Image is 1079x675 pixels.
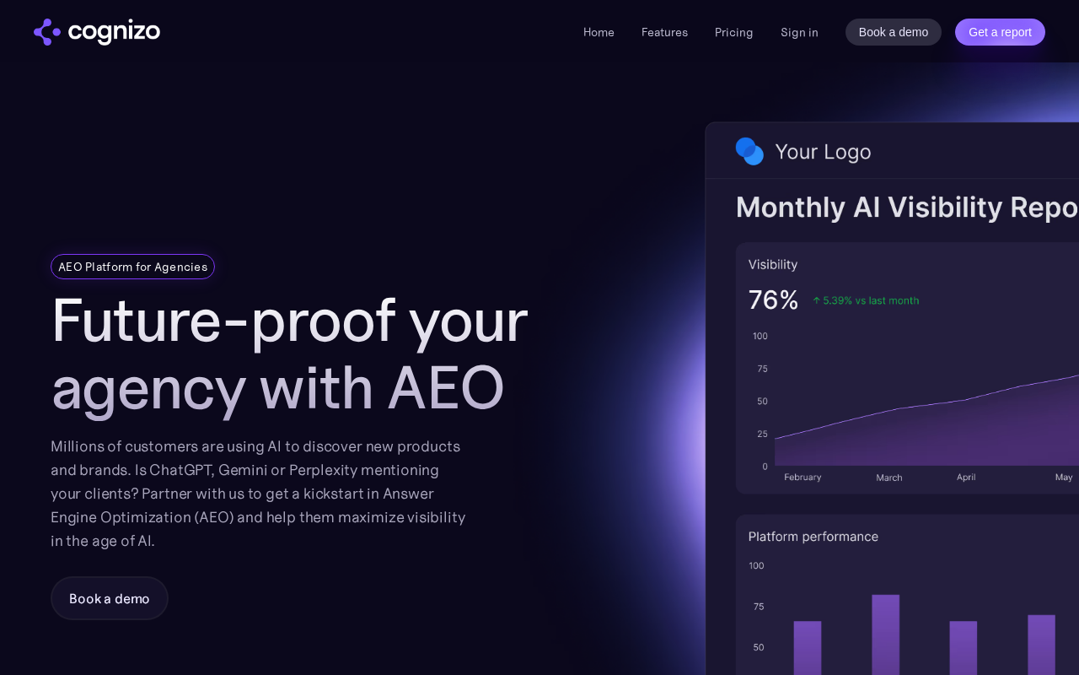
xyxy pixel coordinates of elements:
div: AEO Platform for Agencies [58,258,207,275]
a: Sign in [781,22,819,42]
a: Home [583,24,615,40]
div: Millions of customers are using AI to discover new products and brands. Is ChatGPT, Gemini or Per... [51,435,465,553]
a: Pricing [715,24,754,40]
a: Features [641,24,688,40]
a: Book a demo [51,576,169,620]
img: cognizo logo [34,19,160,46]
a: Get a report [955,19,1045,46]
h1: Future-proof your agency with AEO [51,286,573,421]
a: Book a demo [845,19,942,46]
div: Book a demo [69,588,150,608]
a: home [34,19,160,46]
